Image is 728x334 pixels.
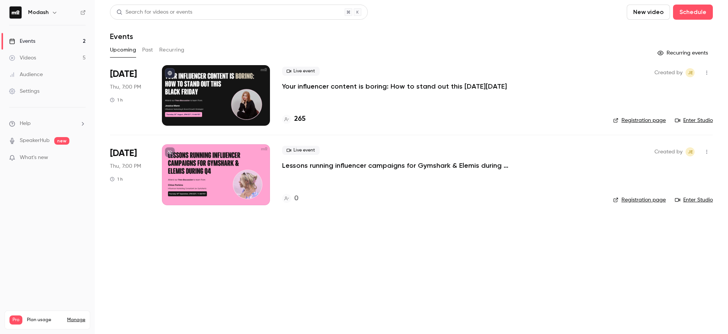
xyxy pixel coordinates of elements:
a: Manage [67,317,85,323]
div: Videos [9,54,36,62]
a: Enter Studio [675,117,713,124]
span: What's new [20,154,48,162]
button: Schedule [673,5,713,20]
img: Modash [9,6,22,19]
a: Registration page [613,117,666,124]
span: Live event [282,146,320,155]
div: 1 h [110,176,123,182]
div: Aug 28 Thu, 7:00 PM (Europe/London) [110,65,150,126]
div: Audience [9,71,43,78]
span: Plan usage [27,317,63,323]
a: Lessons running influencer campaigns for Gymshark & Elemis during Q4 [282,161,510,170]
li: help-dropdown-opener [9,120,86,128]
h4: 265 [294,114,306,124]
h1: Events [110,32,133,41]
h6: Modash [28,9,49,16]
button: Recurring [159,44,185,56]
a: 265 [282,114,306,124]
span: Thu, 7:00 PM [110,83,141,91]
span: Jack Eaton [686,147,695,156]
button: Past [142,44,153,56]
div: Settings [9,87,39,95]
span: Jack Eaton [686,68,695,77]
span: Pro [9,315,22,325]
div: Sep 18 Thu, 7:00 PM (Europe/London) [110,144,150,205]
div: Search for videos or events [116,8,192,16]
span: Help [20,120,31,128]
span: new [54,137,69,145]
a: SpeakerHub [20,137,50,145]
span: Live event [282,67,320,76]
span: [DATE] [110,68,137,80]
h4: 0 [294,194,298,204]
div: Events [9,37,35,45]
a: Enter Studio [675,196,713,204]
span: Created by [654,68,682,77]
button: Recurring events [654,47,713,59]
span: JE [688,68,693,77]
div: 1 h [110,97,123,103]
span: JE [688,147,693,156]
span: [DATE] [110,147,137,159]
button: New video [627,5,670,20]
span: Created by [654,147,682,156]
a: 0 [282,194,298,204]
a: Registration page [613,196,666,204]
a: Your influencer content is boring: How to stand out this [DATE][DATE] [282,82,507,91]
button: Upcoming [110,44,136,56]
span: Thu, 7:00 PM [110,162,141,170]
